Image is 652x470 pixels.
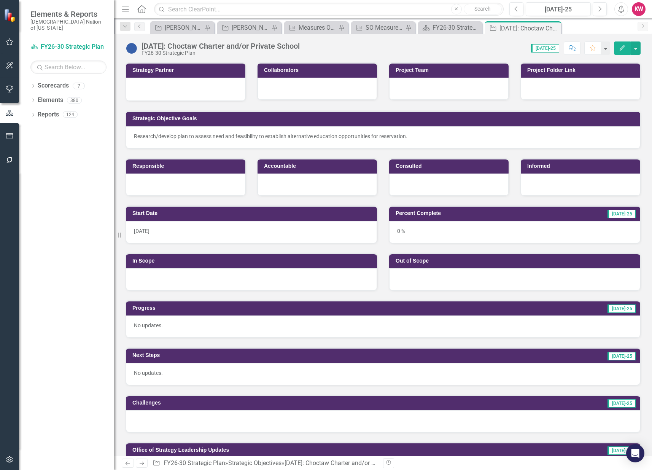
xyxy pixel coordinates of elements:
h3: Start Date [132,210,373,216]
p: No updates. [134,322,632,329]
h3: Office of Strategy Leadership Updates [132,447,520,453]
p: No updates. [134,369,632,377]
h3: Progress [132,305,356,311]
span: [DATE]-25 [607,446,636,455]
h3: Strategy Partner [132,67,242,73]
h3: Strategic Objective Goals [132,116,636,121]
h3: Out of Scope [396,258,636,264]
h3: Percent Complete [396,210,542,216]
p: Research/develop plan to assess need and feasibility to establish alternative education opportuni... [134,132,632,140]
a: Elements [38,96,63,105]
h3: Next Steps [132,352,378,358]
a: FY26-30 Strategic Plan [420,23,480,32]
button: [DATE]-25 [526,2,591,16]
a: [PERSON_NAME] SO's (three-month view) [152,23,203,32]
div: FY26-30 Strategic Plan [433,23,480,32]
h3: Accountable [264,163,373,169]
h3: Project Folder Link [527,67,636,73]
div: [DATE]: Choctaw Charter and/or Private School [499,24,559,33]
h3: Responsible [132,163,242,169]
h3: In Scope [132,258,373,264]
h3: Project Team [396,67,505,73]
button: Search [464,4,502,14]
span: [DATE]-25 [531,44,559,53]
input: Search Below... [30,61,107,74]
span: [DATE]-25 [607,352,636,360]
a: Reports [38,110,59,119]
div: » » [153,459,377,468]
div: Open Intercom Messenger [626,444,644,462]
a: SO Measures Ownership Report - KW [353,23,404,32]
div: [DATE]: Choctaw Charter and/or Private School [142,42,300,50]
a: [PERSON_NAME]'s Team SO's [219,23,270,32]
div: [PERSON_NAME] SO's (three-month view) [165,23,203,32]
span: Elements & Reports [30,10,107,19]
div: 0 % [389,221,640,243]
div: FY26-30 Strategic Plan [142,50,300,56]
span: [DATE]-25 [607,304,636,313]
div: 124 [63,112,78,118]
div: Measures Ownership Report - KW [299,23,337,32]
span: [DATE]-25 [607,399,636,408]
a: FY26-30 Strategic Plan [30,43,107,51]
div: [PERSON_NAME]'s Team SO's [232,23,270,32]
a: Scorecards [38,81,69,90]
small: [DEMOGRAPHIC_DATA] Nation of [US_STATE] [30,19,107,31]
h3: Challenges [132,400,382,406]
img: Not Started [126,42,138,54]
button: KW [632,2,646,16]
span: Search [474,6,491,12]
a: FY26-30 Strategic Plan [164,459,225,467]
h3: Collaborators [264,67,373,73]
span: [DATE]-25 [607,210,636,218]
h3: Informed [527,163,636,169]
div: 380 [67,97,82,104]
img: ClearPoint Strategy [4,9,17,22]
input: Search ClearPoint... [154,3,504,16]
h3: Consulted [396,163,505,169]
div: 7 [73,83,85,89]
span: [DATE] [134,228,149,234]
a: Measures Ownership Report - KW [286,23,337,32]
div: [DATE]: Choctaw Charter and/or Private School [285,459,410,467]
div: [DATE]-25 [528,5,588,14]
a: Strategic Objectives [228,459,281,467]
div: SO Measures Ownership Report - KW [366,23,404,32]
